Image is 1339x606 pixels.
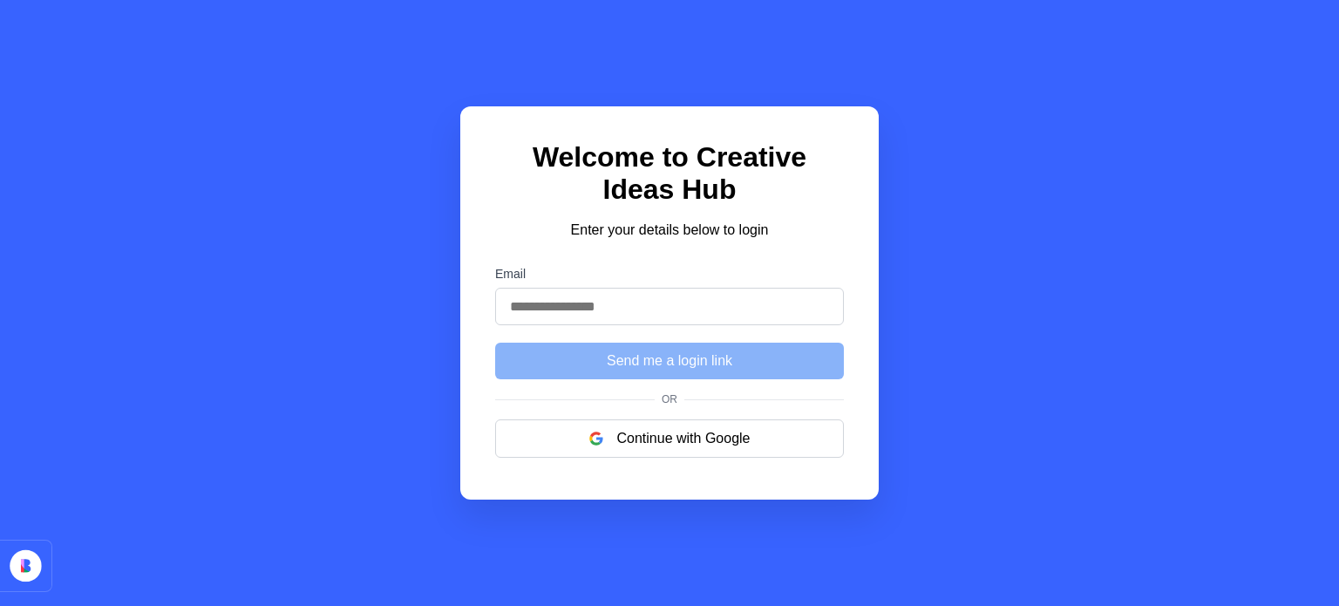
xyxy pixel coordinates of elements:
[589,432,603,446] img: google logo
[495,141,844,206] h1: Welcome to Creative Ideas Hub
[655,393,684,405] span: Or
[495,419,844,458] button: Continue with Google
[495,343,844,379] button: Send me a login link
[495,267,844,281] label: Email
[495,220,844,241] p: Enter your details below to login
